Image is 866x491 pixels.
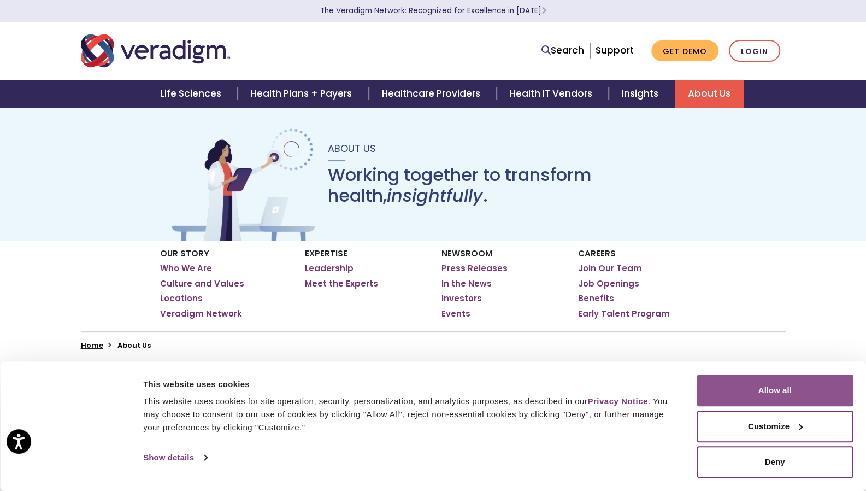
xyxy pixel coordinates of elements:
[328,165,697,207] h1: Working together to transform health, .
[387,183,483,208] em: insightfully
[578,293,614,304] a: Benefits
[541,43,584,58] a: Search
[81,340,103,350] a: Home
[441,263,508,274] a: Press Releases
[147,80,238,108] a: Life Sciences
[578,308,670,319] a: Early Talent Program
[609,80,675,108] a: Insights
[697,411,853,442] button: Customize
[675,80,744,108] a: About Us
[160,293,203,304] a: Locations
[320,5,546,16] a: The Veradigm Network: Recognized for Excellence in [DATE]Learn More
[81,33,231,69] img: Veradigm logo
[587,396,647,406] a: Privacy Notice
[651,40,718,62] a: Get Demo
[541,5,546,16] span: Learn More
[160,278,244,289] a: Culture and Values
[369,80,497,108] a: Healthcare Providers
[697,375,853,406] button: Allow all
[441,308,470,319] a: Events
[596,44,634,57] a: Support
[578,278,639,289] a: Job Openings
[328,142,376,155] span: About Us
[160,308,242,319] a: Veradigm Network
[143,449,207,466] a: Show details
[238,80,368,108] a: Health Plans + Payers
[578,263,642,274] a: Join Our Team
[441,278,492,289] a: In the News
[305,278,378,289] a: Meet the Experts
[656,412,853,478] iframe: Drift Chat Widget
[160,263,212,274] a: Who We Are
[143,395,672,434] div: This website uses cookies for site operation, security, personalization, and analytics purposes, ...
[497,80,609,108] a: Health IT Vendors
[143,378,672,391] div: This website uses cookies
[729,40,780,62] a: Login
[441,293,482,304] a: Investors
[305,263,354,274] a: Leadership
